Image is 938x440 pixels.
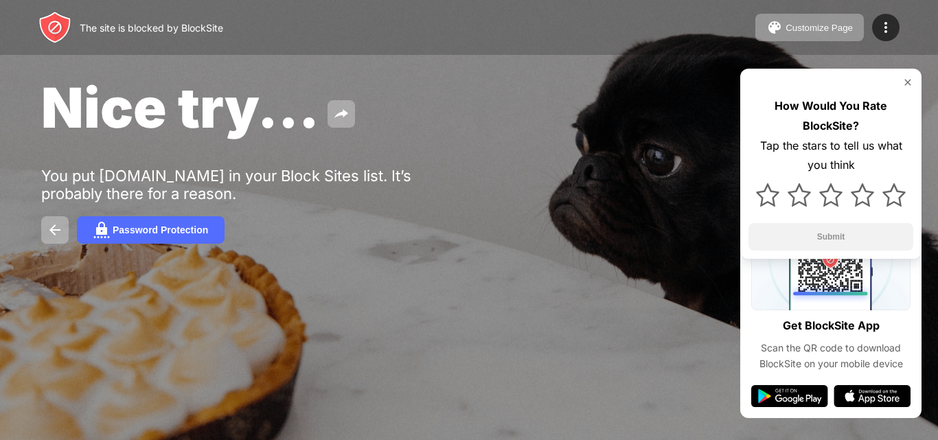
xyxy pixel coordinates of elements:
img: star.svg [756,183,779,207]
div: Tap the stars to tell us what you think [748,136,913,176]
button: Submit [748,223,913,251]
img: star.svg [788,183,811,207]
div: Get BlockSite App [783,316,880,336]
iframe: Banner [41,267,366,424]
img: star.svg [819,183,843,207]
div: Password Protection [113,224,208,235]
img: menu-icon.svg [878,19,894,36]
img: header-logo.svg [38,11,71,44]
img: star.svg [851,183,874,207]
div: You put [DOMAIN_NAME] in your Block Sites list. It’s probably there for a reason. [41,167,466,202]
img: rate-us-close.svg [902,77,913,88]
img: share.svg [333,106,350,122]
img: pallet.svg [766,19,783,36]
img: google-play.svg [751,385,828,407]
div: The site is blocked by BlockSite [80,22,223,34]
span: Nice try... [41,74,319,141]
button: Customize Page [755,14,864,41]
img: app-store.svg [834,385,911,407]
img: back.svg [47,222,63,238]
button: Password Protection [77,216,225,244]
img: star.svg [882,183,906,207]
img: password.svg [93,222,110,238]
div: How Would You Rate BlockSite? [748,96,913,136]
div: Scan the QR code to download BlockSite on your mobile device [751,340,911,371]
div: Customize Page [786,23,853,33]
